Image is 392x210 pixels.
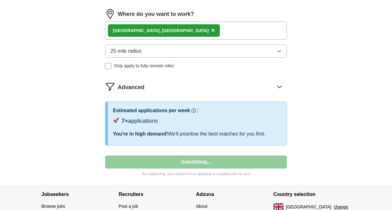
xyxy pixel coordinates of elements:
span: Advanced [118,83,144,92]
p: By registering, you consent to us applying to suitable jobs for you [105,171,287,177]
div: We'll prioritise the best matches for you first. [113,130,281,138]
h4: Country selection [273,186,351,203]
span: Only apply to fully remote roles [114,63,174,69]
a: About [196,204,208,209]
input: Only apply to fully remote roles [105,63,111,69]
a: Browse jobs [41,204,65,209]
img: location.png [105,9,115,19]
button: 25 mile radius [105,45,287,58]
span: 7+ [122,118,128,124]
div: applications [122,117,158,125]
span: × [211,27,215,34]
button: Submitting... [105,155,287,169]
span: 25 mile radius [110,47,142,55]
span: You're in high demand! [113,131,168,136]
h3: Estimated applications per week [113,107,190,114]
img: filter [105,82,115,92]
label: Where do you want to work? [118,10,194,18]
button: × [211,26,215,35]
a: Post a job [119,204,138,209]
div: [GEOGRAPHIC_DATA], [GEOGRAPHIC_DATA] [113,27,209,34]
span: 🚀 [113,117,119,124]
h3: : [197,107,198,114]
